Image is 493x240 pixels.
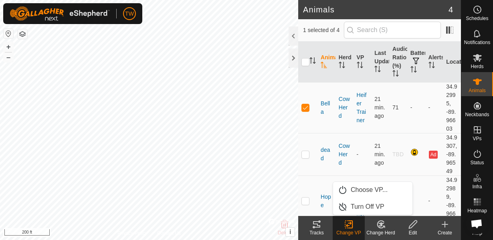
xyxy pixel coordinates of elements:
th: Herd [335,42,354,83]
th: Battery [407,42,425,83]
button: i [286,228,295,236]
span: VPs [473,136,481,141]
span: Neckbands [465,112,489,117]
span: Status [470,160,484,165]
span: Notifications [464,40,490,45]
span: Bella [321,99,332,116]
div: Cow Herd [339,142,350,167]
span: Heatmap [467,208,487,213]
td: 34.92995, -89.96603 [443,82,461,133]
p-sorticon: Activate to sort [374,67,381,73]
span: Sep 19, 2025, 6:04 PM [374,143,385,166]
span: TBD [392,151,404,157]
th: Location [443,42,461,83]
span: Animals [469,88,486,93]
li: Choose VP... [333,182,412,198]
div: Create [429,229,461,236]
span: Turn Off VP [351,202,384,212]
div: Change VP [333,229,365,236]
p-sorticon: Activate to sort [392,71,399,78]
th: Last Updated [371,42,389,83]
span: Help [472,231,482,236]
div: Change Herd [365,229,397,236]
span: 4 [449,4,453,16]
p-sorticon: Activate to sort [410,67,417,74]
a: Heifer Trainer [357,92,367,123]
span: i [289,228,291,235]
span: Choose VP... [351,185,388,195]
a: Help [461,216,493,239]
span: Infra [472,184,482,189]
span: 1 selected of 4 [303,26,344,34]
td: - [407,175,425,226]
span: Schedules [466,16,488,21]
div: Edit [397,229,429,236]
div: Open chat [466,213,487,234]
div: Tracks [301,229,333,236]
h2: Animals [303,5,449,14]
th: Audio Ratio (%) [389,42,407,83]
p-sorticon: Activate to sort [428,63,435,69]
app-display-virtual-paddock-transition: - [357,151,359,157]
a: Contact Us [157,230,181,237]
p-sorticon: Activate to sort [309,58,316,65]
p-sorticon: Activate to sort [321,63,327,69]
p-sorticon: Activate to sort [339,63,345,69]
button: + [4,42,13,52]
th: Animal [317,42,335,83]
span: TW [125,10,134,18]
td: 34.9307, -89.96549 [443,133,461,175]
button: Ad [429,151,438,159]
li: Turn Off VP [333,199,412,215]
div: Cow Herd [339,95,350,120]
span: Hope [321,193,332,210]
button: Map Layers [18,29,27,39]
a: Privacy Policy [117,230,147,237]
input: Search (S) [344,22,441,38]
span: dead [321,146,332,163]
span: Herds [471,64,483,69]
span: 71 [392,104,399,111]
button: Reset Map [4,29,13,38]
th: Alerts [425,42,443,83]
p-sorticon: Activate to sort [357,63,363,69]
td: - [425,82,443,133]
span: Sep 19, 2025, 6:04 PM [374,96,385,119]
th: VP [354,42,372,83]
td: 34.92989, -89.96602 [443,175,461,226]
button: – [4,52,13,62]
td: - [425,175,443,226]
td: - [407,82,425,133]
img: Gallagher Logo [10,6,110,21]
